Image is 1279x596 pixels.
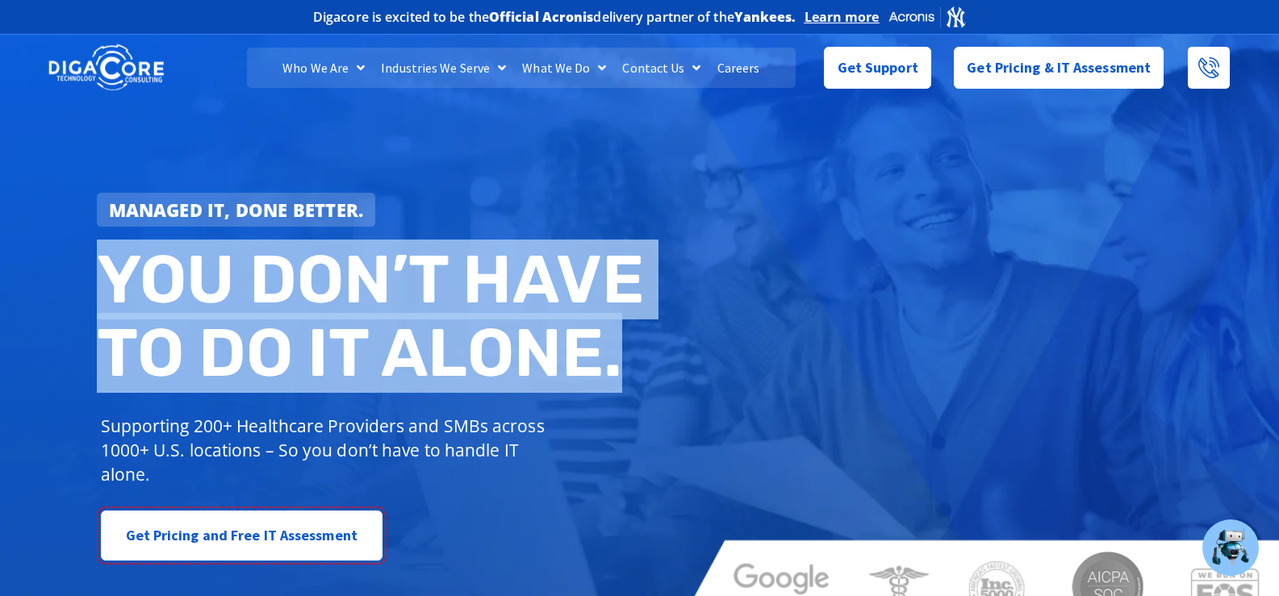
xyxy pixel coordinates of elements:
span: Get Support [838,52,918,84]
a: Contact Us [614,48,708,88]
img: Acronis [888,5,967,28]
a: Industries We Serve [373,48,514,88]
h2: Digacore is excited to be the delivery partner of the [313,10,796,23]
a: Get Pricing & IT Assessment [954,47,1164,89]
span: Get Pricing & IT Assessment [967,52,1151,84]
a: Managed IT, done better. [97,193,376,227]
a: Learn more [805,9,880,25]
b: Yankees. [734,8,796,26]
nav: Menu [247,48,796,88]
a: Get Pricing and Free IT Assessment [101,511,382,561]
p: Supporting 200+ Healthcare Providers and SMBs across 1000+ U.S. locations – So you don’t have to ... [101,414,552,486]
span: Get Pricing and Free IT Assessment [126,519,357,552]
h2: You don’t have to do IT alone. [97,243,652,390]
a: Careers [709,48,768,88]
img: DigaCore Technology Consulting [48,43,164,93]
a: Get Support [824,47,931,89]
strong: Managed IT, done better. [109,198,364,222]
b: Official Acronis [489,8,594,26]
a: What We Do [514,48,614,88]
a: Who We Are [274,48,373,88]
